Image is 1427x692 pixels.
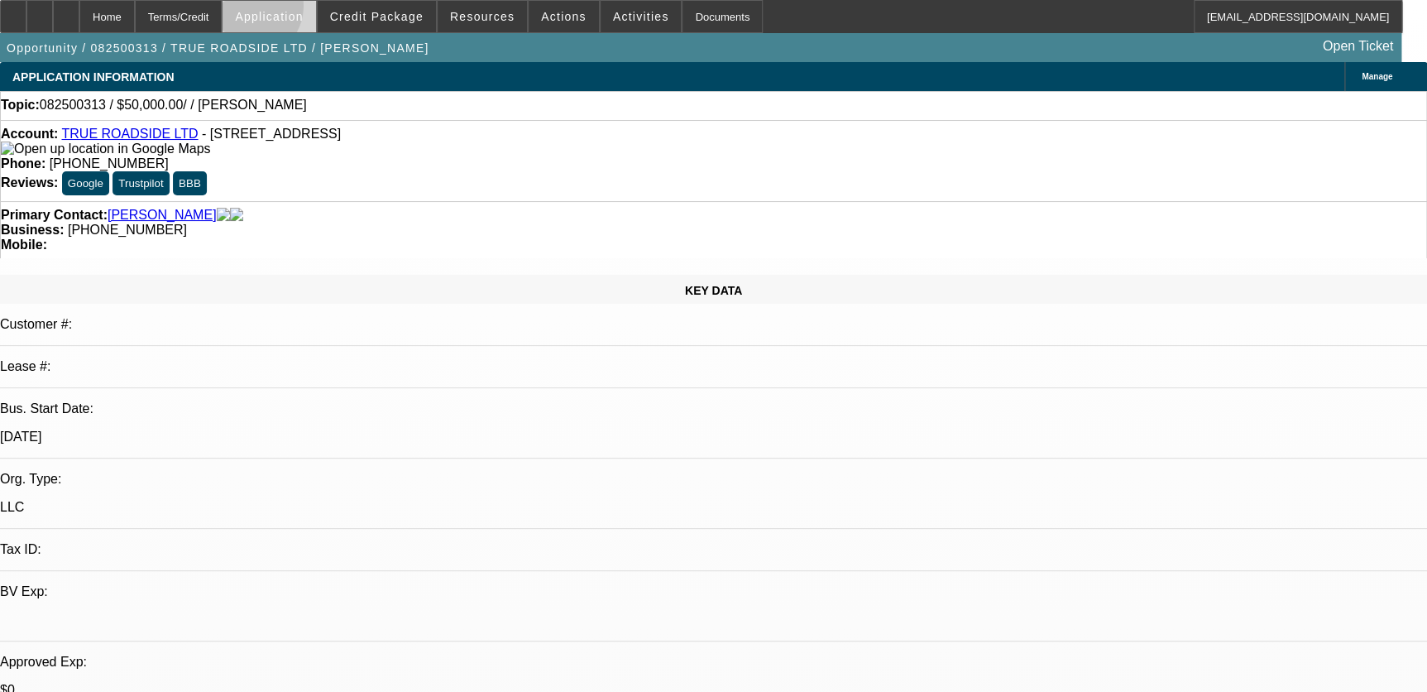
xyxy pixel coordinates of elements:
[1,223,64,237] strong: Business:
[50,156,169,171] span: [PHONE_NUMBER]
[7,41,429,55] span: Opportunity / 082500313 / TRUE ROADSIDE LTD / [PERSON_NAME]
[223,1,315,32] button: Application
[230,208,243,223] img: linkedin-icon.png
[1,156,45,171] strong: Phone:
[12,70,174,84] span: APPLICATION INFORMATION
[108,208,217,223] a: [PERSON_NAME]
[1,175,58,190] strong: Reviews:
[173,171,207,195] button: BBB
[541,10,587,23] span: Actions
[1362,72,1392,81] span: Manage
[1,127,58,141] strong: Account:
[450,10,515,23] span: Resources
[62,171,109,195] button: Google
[529,1,599,32] button: Actions
[68,223,187,237] span: [PHONE_NUMBER]
[61,127,198,141] a: TRUE ROADSIDE LTD
[330,10,424,23] span: Credit Package
[1,238,47,252] strong: Mobile:
[613,10,669,23] span: Activities
[217,208,230,223] img: facebook-icon.png
[1316,32,1400,60] a: Open Ticket
[438,1,527,32] button: Resources
[685,284,742,297] span: KEY DATA
[1,142,210,156] a: View Google Maps
[202,127,341,141] span: - [STREET_ADDRESS]
[235,10,303,23] span: Application
[1,142,210,156] img: Open up location in Google Maps
[1,98,40,113] strong: Topic:
[113,171,169,195] button: Trustpilot
[601,1,682,32] button: Activities
[1,208,108,223] strong: Primary Contact:
[318,1,436,32] button: Credit Package
[40,98,307,113] span: 082500313 / $50,000.00/ / [PERSON_NAME]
